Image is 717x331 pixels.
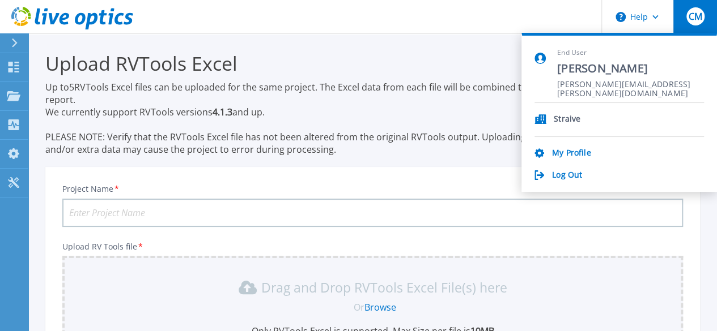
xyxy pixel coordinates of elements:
[557,61,704,76] span: [PERSON_NAME]
[364,301,396,313] a: Browse
[554,114,580,125] p: Straive
[354,301,364,313] span: Or
[552,170,582,181] a: Log Out
[62,185,120,193] label: Project Name
[45,81,700,156] p: Up to 5 RVTools Excel files can be uploaded for the same project. The Excel data from each file w...
[557,80,704,91] span: [PERSON_NAME][EMAIL_ADDRESS][PERSON_NAME][DOMAIN_NAME]
[213,106,232,118] strong: 4.1.3
[261,282,507,293] p: Drag and Drop RVTools Excel File(s) here
[688,12,702,21] span: CM
[552,148,591,159] a: My Profile
[62,199,683,227] input: Enter Project Name
[557,48,704,58] span: End User
[62,242,683,251] p: Upload RV Tools file
[45,50,700,76] h3: Upload RVTools Excel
